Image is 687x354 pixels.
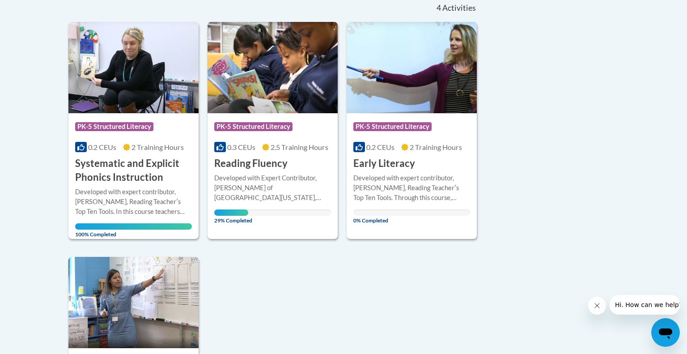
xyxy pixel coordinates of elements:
[75,223,192,238] span: 100% Completed
[442,3,476,13] span: Activities
[68,257,199,348] img: Course Logo
[208,22,338,113] img: Course Logo
[347,22,477,113] img: Course Logo
[5,6,72,13] span: Hi. How can we help?
[214,209,248,216] div: Your progress
[353,122,432,131] span: PK-5 Structured Literacy
[68,22,199,239] a: Course LogoPK-5 Structured Literacy0.2 CEUs2 Training Hours Systematic and Explicit Phonics Instr...
[214,157,288,171] h3: Reading Fluency
[271,143,328,151] span: 2.5 Training Hours
[588,297,606,315] iframe: Close message
[227,143,255,151] span: 0.3 CEUs
[410,143,462,151] span: 2 Training Hours
[651,318,680,347] iframe: Button to launch messaging window
[75,122,153,131] span: PK-5 Structured Literacy
[68,22,199,113] img: Course Logo
[366,143,394,151] span: 0.2 CEUs
[610,295,680,315] iframe: Message from company
[437,3,441,13] span: 4
[75,157,192,184] h3: Systematic and Explicit Phonics Instruction
[214,173,331,203] div: Developed with Expert Contributor, [PERSON_NAME] of [GEOGRAPHIC_DATA][US_STATE], [GEOGRAPHIC_DATA...
[88,143,116,151] span: 0.2 CEUs
[75,187,192,217] div: Developed with expert contributor, [PERSON_NAME], Reading Teacherʹs Top Ten Tools. In this course...
[75,223,192,230] div: Your progress
[208,22,338,239] a: Course LogoPK-5 Structured Literacy0.3 CEUs2.5 Training Hours Reading FluencyDeveloped with Exper...
[353,173,470,203] div: Developed with expert contributor, [PERSON_NAME], Reading Teacherʹs Top Ten Tools. Through this c...
[214,122,293,131] span: PK-5 Structured Literacy
[131,143,184,151] span: 2 Training Hours
[214,209,248,224] span: 29% Completed
[347,22,477,239] a: Course LogoPK-5 Structured Literacy0.2 CEUs2 Training Hours Early LiteracyDeveloped with expert c...
[353,157,415,171] h3: Early Literacy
